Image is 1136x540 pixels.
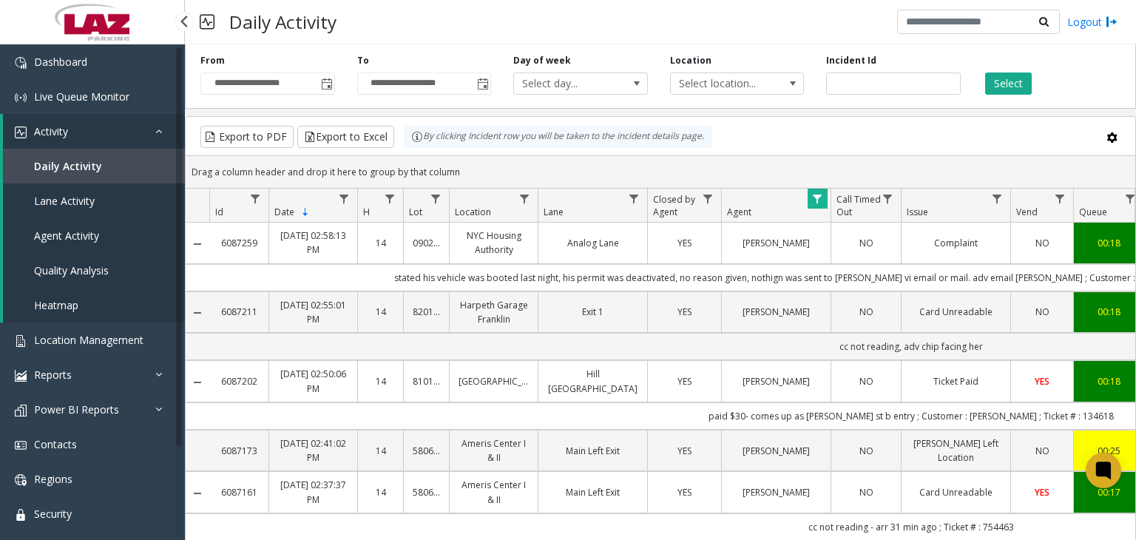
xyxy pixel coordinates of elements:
span: Call Timed Out [836,193,881,218]
img: 'icon' [15,439,27,451]
div: Drag a column header and drop it here to group by that column [186,159,1135,185]
label: Incident Id [826,54,876,67]
a: [DATE] 02:50:06 PM [278,367,348,395]
img: 'icon' [15,92,27,104]
a: 580646 [413,444,440,458]
a: Closed by Agent Filter Menu [698,189,718,209]
a: Ameris Center I & II [459,478,529,506]
label: Day of week [513,54,571,67]
span: Select day... [514,73,621,94]
a: Lane Filter Menu [624,189,644,209]
span: Daily Activity [34,159,102,173]
span: Agent [727,206,751,218]
div: By clicking Incident row you will be taken to the incident details page. [404,126,711,148]
a: 6087161 [218,485,260,499]
a: 580646 [413,485,440,499]
a: NO [840,485,892,499]
a: Location Filter Menu [515,189,535,209]
span: Location [455,206,491,218]
img: 'icon' [15,509,27,521]
span: Agent Activity [34,229,99,243]
img: pageIcon [200,4,214,40]
span: Regions [34,472,72,486]
a: Heatmap [3,288,185,323]
a: YES [657,374,712,388]
a: Id Filter Menu [246,189,266,209]
a: 00:17 [1083,485,1135,499]
span: H [363,206,370,218]
a: Lane Activity [3,183,185,218]
a: YES [1020,485,1064,499]
a: Main Left Exit [547,485,638,499]
img: 'icon' [15,370,27,382]
span: YES [677,306,692,318]
a: 00:18 [1083,236,1135,250]
span: NO [1035,445,1049,457]
a: NYC Housing Authority [459,229,529,257]
a: Exit 1 [547,305,638,319]
a: NO [1020,305,1064,319]
a: NO [840,305,892,319]
button: Select [985,72,1032,95]
a: 00:18 [1083,305,1135,319]
button: Export to Excel [297,126,394,148]
a: Call Timed Out Filter Menu [878,189,898,209]
a: [DATE] 02:37:37 PM [278,478,348,506]
span: YES [677,445,692,457]
a: 090255 [413,236,440,250]
a: Lot Filter Menu [426,189,446,209]
a: Date Filter Menu [334,189,354,209]
a: [DATE] 02:55:01 PM [278,298,348,326]
a: [GEOGRAPHIC_DATA] [459,374,529,388]
a: Vend Filter Menu [1050,189,1070,209]
a: 14 [367,236,394,250]
a: 14 [367,485,394,499]
span: Quality Analysis [34,263,109,277]
span: Heatmap [34,298,78,312]
a: YES [657,444,712,458]
h3: Daily Activity [222,4,344,40]
a: Ameris Center I & II [459,436,529,465]
a: Activity [3,114,185,149]
img: 'icon' [15,335,27,347]
a: Daily Activity [3,149,185,183]
a: Analog Lane [547,236,638,250]
span: NO [1035,237,1049,249]
a: [PERSON_NAME] [731,236,822,250]
a: Collapse Details [186,238,209,250]
a: YES [657,485,712,499]
a: [PERSON_NAME] [731,374,822,388]
span: Lane [544,206,564,218]
a: 14 [367,374,394,388]
a: [DATE] 02:41:02 PM [278,436,348,465]
span: YES [677,237,692,249]
a: NO [840,236,892,250]
a: Agent Activity [3,218,185,253]
a: 14 [367,305,394,319]
a: 00:18 [1083,374,1135,388]
span: Contacts [34,437,77,451]
a: 00:25 [1083,444,1135,458]
span: Reports [34,368,72,382]
span: Vend [1016,206,1038,218]
a: YES [657,236,712,250]
a: 6087211 [218,305,260,319]
span: Dashboard [34,55,87,69]
img: 'icon' [15,405,27,416]
a: [PERSON_NAME] [731,305,822,319]
a: Harpeth Garage Franklin [459,298,529,326]
span: Lane Activity [34,194,95,208]
img: 'icon' [15,474,27,486]
a: YES [657,305,712,319]
a: Card Unreadable [910,485,1001,499]
a: NO [840,444,892,458]
a: Logout [1067,14,1118,30]
a: NO [1020,444,1064,458]
a: YES [1020,374,1064,388]
span: Queue [1079,206,1107,218]
a: Quality Analysis [3,253,185,288]
span: Date [274,206,294,218]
